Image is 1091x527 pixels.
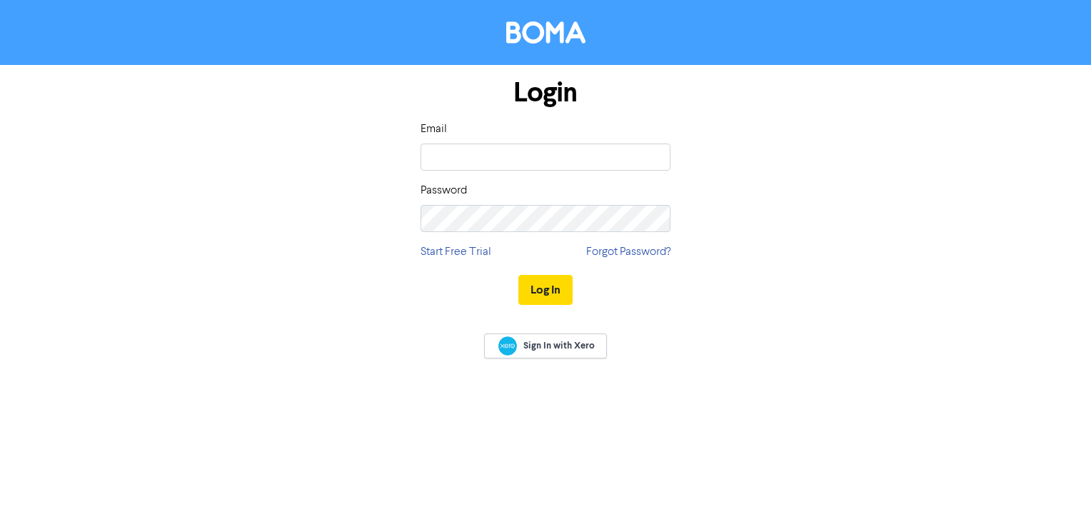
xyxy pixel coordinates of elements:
[421,121,447,138] label: Email
[506,21,585,44] img: BOMA Logo
[421,76,670,109] h1: Login
[498,336,517,356] img: Xero logo
[484,333,607,358] a: Sign In with Xero
[421,244,491,261] a: Start Free Trial
[421,182,467,199] label: Password
[586,244,670,261] a: Forgot Password?
[523,339,595,352] span: Sign In with Xero
[518,275,573,305] button: Log In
